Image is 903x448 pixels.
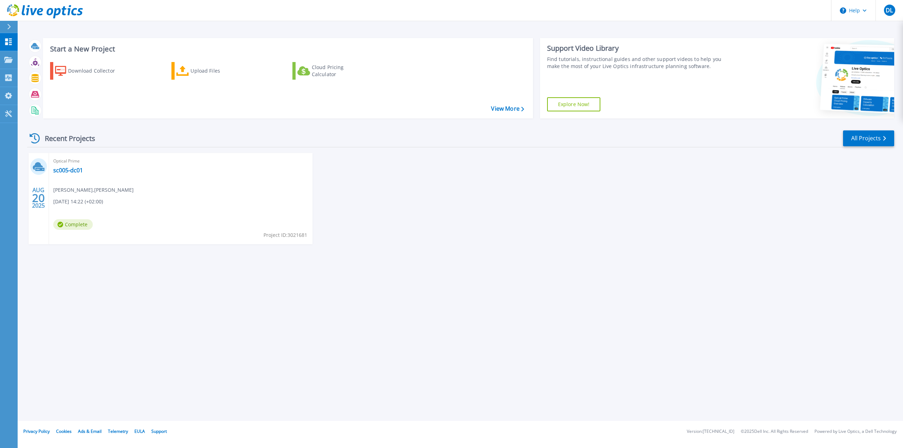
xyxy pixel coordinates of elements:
[491,105,524,112] a: View More
[190,64,247,78] div: Upload Files
[547,97,601,111] a: Explore Now!
[27,130,105,147] div: Recent Projects
[547,44,730,53] div: Support Video Library
[32,185,45,211] div: AUG 2025
[53,186,134,194] span: [PERSON_NAME] , [PERSON_NAME]
[292,62,371,80] a: Cloud Pricing Calculator
[23,428,50,434] a: Privacy Policy
[78,428,102,434] a: Ads & Email
[741,429,808,434] li: © 2025 Dell Inc. All Rights Reserved
[56,428,72,434] a: Cookies
[53,157,308,165] span: Optical Prime
[53,167,83,174] a: sc005-dc01
[687,429,734,434] li: Version: [TECHNICAL_ID]
[547,56,730,70] div: Find tutorials, instructional guides and other support videos to help you make the most of your L...
[843,130,894,146] a: All Projects
[151,428,167,434] a: Support
[53,219,93,230] span: Complete
[814,429,897,434] li: Powered by Live Optics, a Dell Technology
[53,198,103,205] span: [DATE] 14:22 (+02:00)
[134,428,145,434] a: EULA
[312,64,368,78] div: Cloud Pricing Calculator
[263,231,307,239] span: Project ID: 3021681
[108,428,128,434] a: Telemetry
[32,195,45,201] span: 20
[50,45,524,53] h3: Start a New Project
[886,7,893,13] span: DL
[171,62,250,80] a: Upload Files
[50,62,129,80] a: Download Collector
[68,64,125,78] div: Download Collector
